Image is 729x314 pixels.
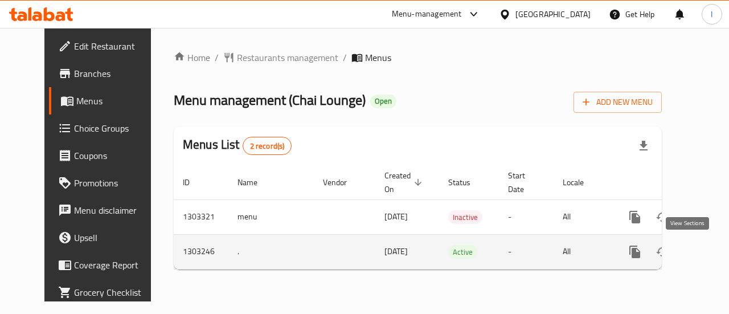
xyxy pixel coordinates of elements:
[370,95,396,108] div: Open
[74,121,157,135] span: Choice Groups
[228,199,314,234] td: menu
[448,210,482,224] div: Inactive
[649,238,676,266] button: Change Status
[74,286,157,299] span: Grocery Checklist
[74,39,157,53] span: Edit Restaurant
[174,51,662,64] nav: breadcrumb
[448,246,477,259] span: Active
[183,136,292,155] h2: Menus List
[49,197,166,224] a: Menu disclaimer
[343,51,347,64] li: /
[183,176,204,189] span: ID
[563,176,599,189] span: Locale
[508,169,540,196] span: Start Date
[74,176,157,190] span: Promotions
[365,51,391,64] span: Menus
[237,176,272,189] span: Name
[243,141,292,152] span: 2 record(s)
[323,176,362,189] span: Vendor
[237,51,338,64] span: Restaurants management
[74,258,157,272] span: Coverage Report
[621,203,649,231] button: more
[49,115,166,142] a: Choice Groups
[74,231,157,244] span: Upsell
[49,224,166,251] a: Upsell
[515,8,591,21] div: [GEOGRAPHIC_DATA]
[499,234,554,269] td: -
[228,234,314,269] td: .
[49,60,166,87] a: Branches
[223,51,338,64] a: Restaurants management
[384,209,408,224] span: [DATE]
[711,8,712,21] span: I
[49,32,166,60] a: Edit Restaurant
[49,169,166,197] a: Promotions
[174,234,228,269] td: 1303246
[448,211,482,224] span: Inactive
[499,199,554,234] td: -
[554,234,612,269] td: All
[370,96,396,106] span: Open
[574,92,662,113] button: Add New Menu
[74,149,157,162] span: Coupons
[583,95,653,109] span: Add New Menu
[74,67,157,80] span: Branches
[384,244,408,259] span: [DATE]
[174,51,210,64] a: Home
[49,279,166,306] a: Grocery Checklist
[649,203,676,231] button: Change Status
[76,94,157,108] span: Menus
[74,203,157,217] span: Menu disclaimer
[215,51,219,64] li: /
[49,251,166,279] a: Coverage Report
[630,132,657,160] div: Export file
[49,142,166,169] a: Coupons
[554,199,612,234] td: All
[384,169,425,196] span: Created On
[49,87,166,115] a: Menus
[174,87,366,113] span: Menu management ( Chai Lounge )
[448,176,485,189] span: Status
[174,199,228,234] td: 1303321
[392,7,462,21] div: Menu-management
[621,238,649,266] button: more
[243,137,292,155] div: Total records count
